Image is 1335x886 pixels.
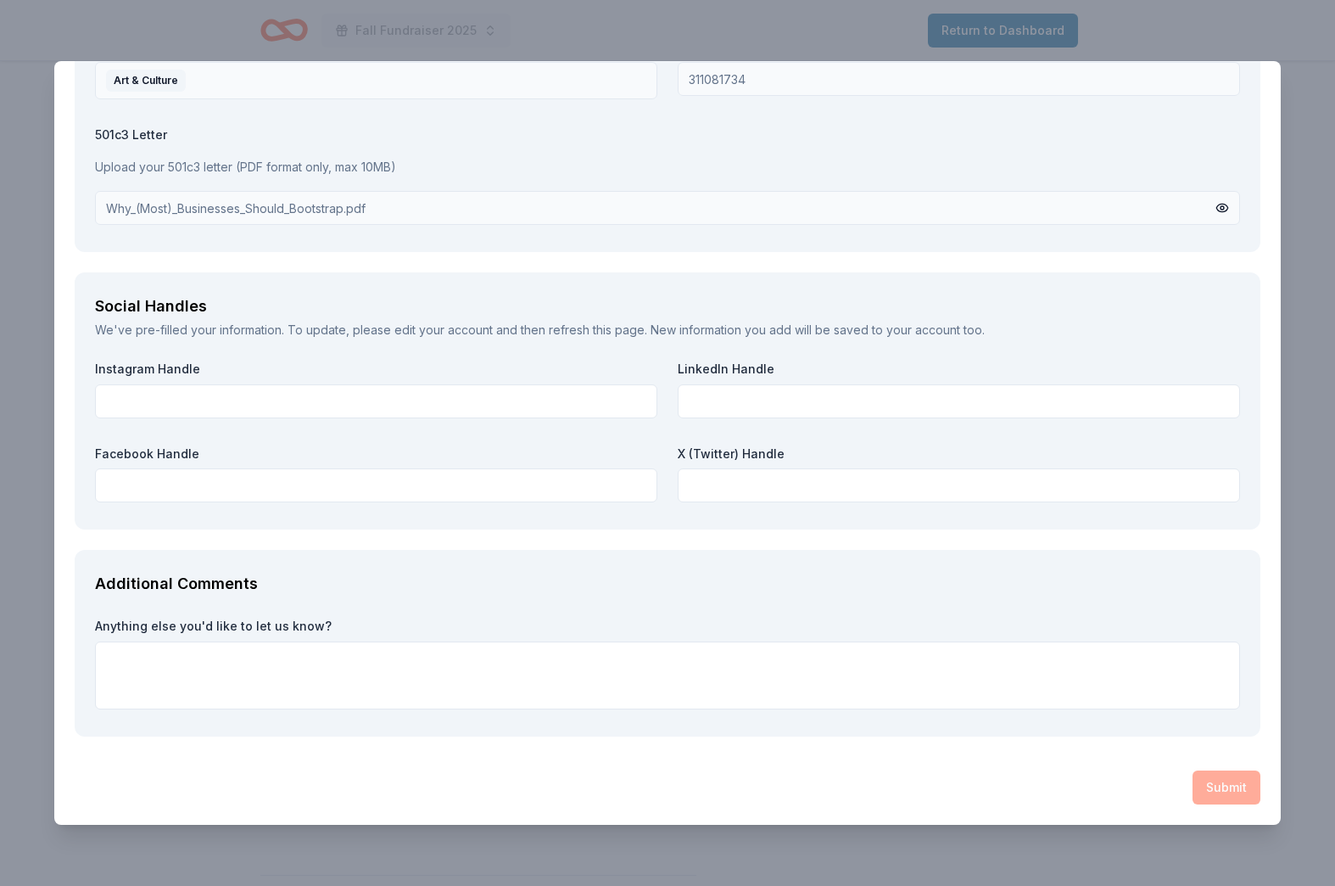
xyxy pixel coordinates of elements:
label: Instagram Handle [95,361,657,378]
label: Facebook Handle [95,446,657,463]
div: We've pre-filled your information. To update, please and then refresh this page. New information ... [95,320,1240,340]
a: edit your account [394,322,493,337]
label: X (Twitter) Handle [678,446,1240,463]
p: Upload your 501c3 letter (PDF format only, max 10MB) [95,157,1240,177]
div: Additional Comments [95,570,1240,597]
label: LinkedIn Handle [678,361,1240,378]
div: Art & Culture [106,70,186,92]
label: 501c3 Letter [95,126,1240,143]
button: Art & Culture [95,62,657,99]
label: Anything else you'd like to let us know? [95,618,1240,635]
div: Social Handles [95,293,1240,320]
div: Why_(Most)_Businesses_Should_Bootstrap.pdf [106,199,366,217]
